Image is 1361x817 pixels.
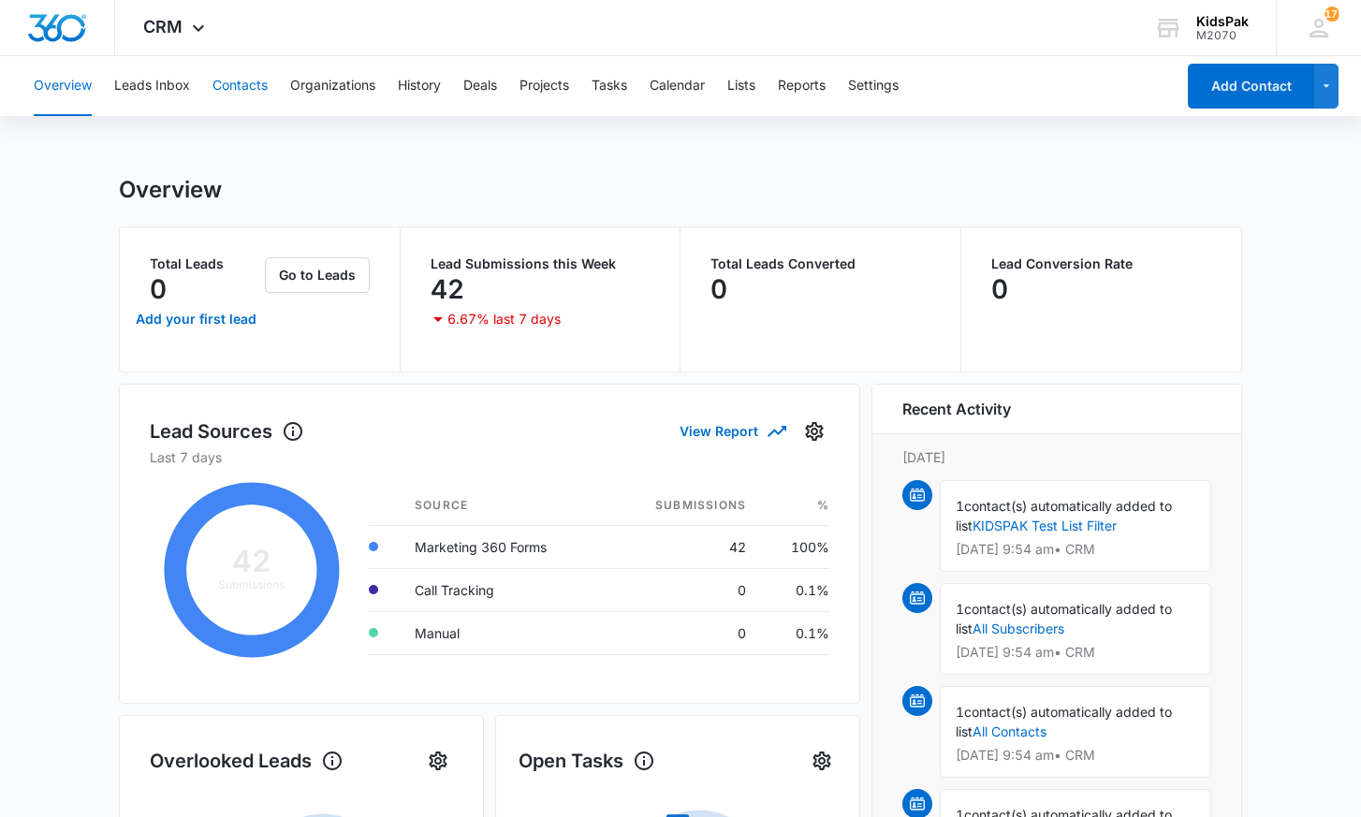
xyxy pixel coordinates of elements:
[991,257,1212,270] p: Lead Conversion Rate
[710,274,727,304] p: 0
[400,568,607,611] td: Call Tracking
[150,257,261,270] p: Total Leads
[400,611,607,654] td: Manual
[973,620,1064,636] a: All Subscribers
[212,56,268,116] button: Contacts
[423,746,453,776] button: Settings
[680,415,784,447] button: View Report
[956,749,1195,762] p: [DATE] 9:54 am • CRM
[607,568,761,611] td: 0
[973,723,1046,739] a: All Contacts
[956,704,1172,739] span: contact(s) automatically added to list
[431,257,651,270] p: Lead Submissions this Week
[607,486,761,526] th: Submissions
[265,267,370,283] a: Go to Leads
[727,56,755,116] button: Lists
[519,747,655,775] h1: Open Tasks
[799,416,829,446] button: Settings
[34,56,92,116] button: Overview
[447,313,561,326] p: 6.67% last 7 days
[761,568,829,611] td: 0.1%
[1196,29,1249,42] div: account id
[761,486,829,526] th: %
[1324,7,1339,22] div: notifications count
[761,525,829,568] td: 100%
[265,257,370,293] button: Go to Leads
[848,56,899,116] button: Settings
[463,56,497,116] button: Deals
[607,611,761,654] td: 0
[150,447,829,467] p: Last 7 days
[902,447,1211,467] p: [DATE]
[131,297,261,342] a: Add your first lead
[143,17,183,36] span: CRM
[956,704,964,720] span: 1
[778,56,826,116] button: Reports
[1188,64,1314,109] button: Add Contact
[150,747,344,775] h1: Overlooked Leads
[956,646,1195,659] p: [DATE] 9:54 am • CRM
[956,498,1172,533] span: contact(s) automatically added to list
[956,543,1195,556] p: [DATE] 9:54 am • CRM
[400,486,607,526] th: Source
[956,601,964,617] span: 1
[991,274,1008,304] p: 0
[710,257,930,270] p: Total Leads Converted
[902,398,1011,420] h6: Recent Activity
[973,518,1117,533] a: KIDSPAK Test List Filter
[761,611,829,654] td: 0.1%
[1324,7,1339,22] span: 175
[956,601,1172,636] span: contact(s) automatically added to list
[150,274,167,304] p: 0
[400,525,607,568] td: Marketing 360 Forms
[119,176,222,204] h1: Overview
[114,56,190,116] button: Leads Inbox
[607,525,761,568] td: 42
[956,498,964,514] span: 1
[431,274,464,304] p: 42
[807,746,837,776] button: Settings
[520,56,569,116] button: Projects
[1196,14,1249,29] div: account name
[150,417,304,445] h1: Lead Sources
[592,56,627,116] button: Tasks
[290,56,375,116] button: Organizations
[398,56,441,116] button: History
[650,56,705,116] button: Calendar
